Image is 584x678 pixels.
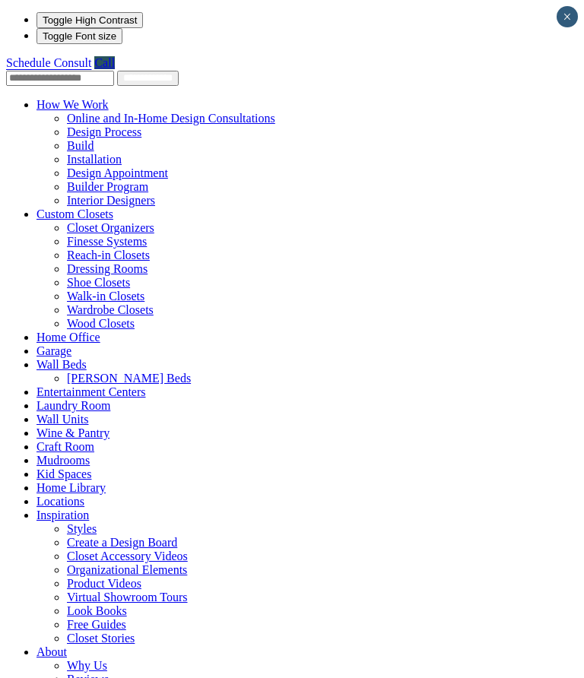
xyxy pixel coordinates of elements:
a: Look Books [67,604,127,617]
button: Toggle High Contrast [36,12,143,28]
a: [PERSON_NAME] Beds [67,372,191,385]
a: Wall Beds [36,358,87,371]
a: How We Work [36,98,109,111]
a: Installation [67,153,122,166]
a: Virtual Showroom Tours [67,591,188,604]
button: Toggle Font size [36,28,122,44]
a: Entertainment Centers [36,385,146,398]
a: Craft Room [36,440,94,453]
a: Wardrobe Closets [67,303,154,316]
a: Create a Design Board [67,536,177,549]
a: Call [94,56,115,69]
a: Dressing Rooms [67,262,148,275]
a: Kid Spaces [36,467,91,480]
span: Toggle High Contrast [43,14,137,26]
a: Interior Designers [67,194,155,207]
a: Custom Closets [36,208,113,220]
input: Enter your Zip code [6,71,114,86]
a: Wine & Pantry [36,426,109,439]
a: Closet Accessory Videos [67,550,188,562]
a: Design Appointment [67,166,168,179]
a: Garage [36,344,71,357]
a: Wood Closets [67,317,135,330]
a: Closet Stories [67,632,135,645]
a: Builder Program [67,180,148,193]
a: Online and In-Home Design Consultations [67,112,275,125]
a: Home Library [36,481,106,494]
a: Walk-in Closets [67,290,144,303]
a: Reach-in Closets [67,249,150,261]
a: Closet Organizers [67,221,154,234]
button: Close [557,6,578,27]
a: Inspiration [36,508,89,521]
a: Organizational Elements [67,563,187,576]
a: Design Process [67,125,141,138]
a: Home Office [36,331,100,344]
a: About [36,645,67,658]
a: Locations [36,495,84,508]
a: Wall Units [36,413,88,426]
a: Finesse Systems [67,235,147,248]
a: Product Videos [67,577,141,590]
a: Shoe Closets [67,276,130,289]
a: Laundry Room [36,399,110,412]
a: Build [67,139,94,152]
a: Mudrooms [36,454,90,467]
a: Styles [67,522,97,535]
a: Free Guides [67,618,126,631]
a: Why Us [67,659,107,672]
a: Schedule Consult [6,56,91,69]
span: Toggle Font size [43,30,116,42]
input: Submit button for Find Location [117,71,179,86]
